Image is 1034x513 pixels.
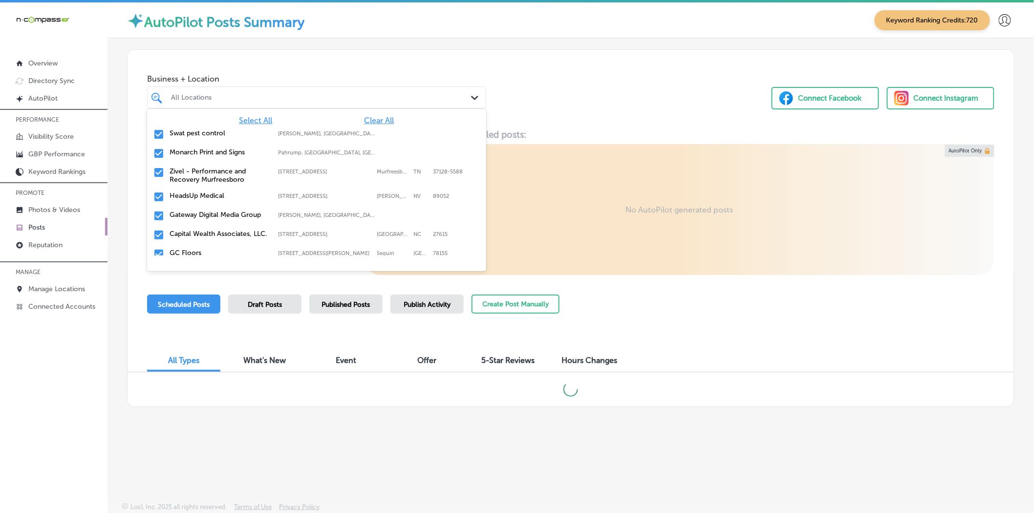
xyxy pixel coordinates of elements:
label: Gateway Digital Media Group [170,211,268,219]
span: What's New [244,356,286,365]
span: Publish Activity [404,300,451,309]
button: Create Post Manually [472,295,560,314]
div: All Locations [171,93,472,102]
span: All Types [168,356,199,365]
p: Overview [28,59,58,67]
label: Troy, IL, USA | Shiloh, IL, USA | Swansea, IL, USA | Bethalto, IL, USA | O'Fallon, IL, USA | St J... [278,212,377,218]
span: Scheduled Posts [158,300,210,309]
button: Connect Instagram [887,87,994,109]
label: GC Floors [170,249,268,257]
label: HeadsUp Medical [170,192,268,200]
span: 5-Star Reviews [482,356,535,365]
label: Henderson [377,193,409,199]
img: 660ab0bf-5cc7-4cb8-ba1c-48b5ae0f18e60NCTV_CLogo_TV_Black_-500x88.png [16,15,69,24]
p: Manage Locations [28,285,85,293]
p: Connected Accounts [28,302,95,311]
p: Directory Sync [28,77,75,85]
label: NV [413,193,428,199]
span: Clear All [364,116,394,125]
p: Keyword Rankings [28,168,86,176]
p: AutoPilot [28,94,58,103]
p: Reputation [28,241,63,249]
label: TN [413,169,428,175]
label: Monarch Print and Signs [170,148,268,156]
span: Event [336,356,356,365]
label: Murfreesboro [377,169,409,175]
span: Select All [239,116,272,125]
span: Hours Changes [561,356,617,365]
p: Posts [28,223,45,232]
span: Keyword Ranking Credits: 720 [875,10,990,30]
span: Draft Posts [248,300,282,309]
label: Gilliam, LA, USA | Hosston, LA, USA | Eastwood, LA, USA | Blanchard, LA, USA | Shreveport, LA, US... [278,130,377,137]
label: AutoPilot Posts Summary [144,14,304,30]
p: Locl, Inc. 2025 all rights reserved. [130,503,227,511]
img: autopilot-icon [127,12,144,29]
p: Photos & Videos [28,206,80,214]
p: GBP Performance [28,150,85,158]
button: Connect Facebook [772,87,879,109]
div: Connect Instagram [914,91,979,106]
span: Published Posts [322,300,370,309]
label: Swat pest control [170,129,268,137]
label: 78155 [433,250,448,256]
label: 27615 [433,231,448,237]
label: 37128-5588 [433,169,463,175]
label: Pahrump, NV, USA | Whitney, NV, USA | Mesquite, NV, USA | Paradise, NV, USA | Henderson, NV, USA ... [278,150,377,156]
label: 8319 Six Forks Rd ste 105; [278,231,372,237]
label: 1144 Fortress Blvd Suite E [278,169,372,175]
div: Connect Facebook [798,91,862,106]
label: TX [413,250,428,256]
label: Capital Wealth Associates, LLC. [170,230,268,238]
label: NC [413,231,428,237]
span: Offer [418,356,437,365]
label: Zivel - Performance and Recovery Murfreesboro [170,167,268,184]
label: Raleigh [377,231,409,237]
label: 2610 W Horizon Ridge Pkwy #103; [278,193,372,199]
p: Visibility Score [28,132,74,141]
label: Seguin [377,250,409,256]
label: 89052 [433,193,449,199]
span: Business + Location [147,74,486,84]
label: 1022 N. King St [278,250,372,256]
